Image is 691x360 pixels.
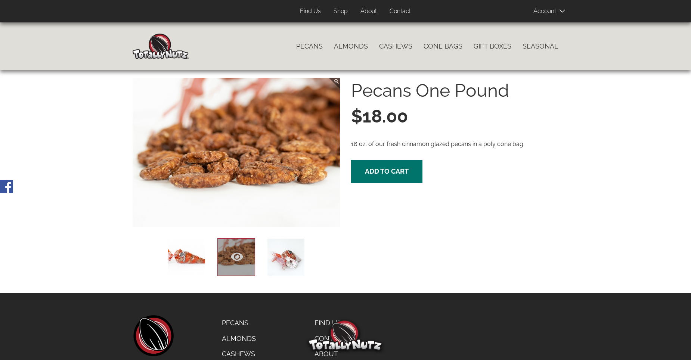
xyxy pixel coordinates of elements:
a: Cashews [374,38,418,54]
div: Pecans One Pound [351,78,558,103]
p: 16 oz. of our fresh cinnamon glazed pecans in a poly cone bag. [351,140,558,149]
span: Add to cart [365,167,409,175]
a: Shop [328,4,353,19]
a: Pecans [291,38,328,54]
a: Find Us [309,315,382,331]
a: Almonds [328,38,374,54]
a: Cone Bags [418,38,468,54]
a: home [133,315,174,356]
a: About [355,4,382,19]
a: Gift Boxes [468,38,517,54]
a: Contact [309,331,382,347]
div: $18.00 [351,103,558,129]
a: Pecans [216,315,266,331]
img: Home [133,34,189,59]
a: Almonds [216,331,266,347]
a: Contact [384,4,416,19]
a: Find Us [294,4,326,19]
button: Add to cart [351,160,422,183]
a: Seasonal [517,38,564,54]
